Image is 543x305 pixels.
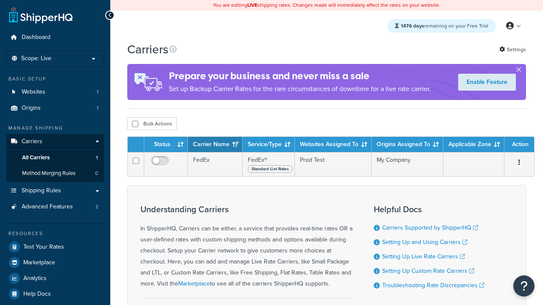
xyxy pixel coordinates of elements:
[374,205,484,214] h3: Helpful Docs
[387,19,496,33] div: remaining on your Free Trial
[6,199,104,215] a: Advanced Features 2
[22,187,61,194] span: Shipping Rules
[95,170,98,177] span: 0
[178,279,210,288] a: Marketplace
[382,252,465,261] a: Setting Up Live Rate Carriers
[513,275,535,297] button: Open Resource Center
[97,105,98,112] span: 1
[6,166,104,181] li: Method Merging Rules
[6,75,104,83] div: Basic Setup
[6,134,104,150] a: Carriers
[6,255,104,270] a: Marketplace
[6,134,104,182] li: Carriers
[247,1,258,9] b: LIVE
[243,152,295,176] td: FedEx®
[22,203,73,211] span: Advanced Features
[382,223,478,232] a: Carriers Supported by ShipperHQ
[169,83,431,95] p: Set up Backup Carrier Rates for the rare circumstances of downtime for a live rate carrier.
[144,137,188,152] th: Status: activate to sort column ascending
[372,137,443,152] th: Origins Assigned To: activate to sort column ascending
[22,105,41,112] span: Origins
[6,30,104,45] a: Dashboard
[22,34,50,41] span: Dashboard
[6,271,104,286] a: Analytics
[6,286,104,302] a: Help Docs
[6,150,104,166] a: All Carriers 1
[6,239,104,255] a: Test Your Rates
[458,74,516,91] a: Enable Feature
[22,154,50,161] span: All Carriers
[21,55,51,62] span: Scope: Live
[243,137,295,152] th: Service/Type: activate to sort column ascending
[23,259,55,266] span: Marketplace
[6,84,104,100] a: Websites 1
[6,199,104,215] li: Advanced Features
[9,6,73,23] a: ShipperHQ Home
[22,89,45,96] span: Websites
[504,137,534,152] th: Action
[6,84,104,100] li: Websites
[127,64,169,100] img: ad-rules-rateshop-fe6ec290ccb7230408bd80ed9643f0289d75e0ffd9eb532fc0e269fcd187b520.png
[97,89,98,96] span: 1
[295,137,372,152] th: Websites Assigned To: activate to sort column ascending
[6,183,104,199] a: Shipping Rules
[401,22,424,30] strong: 1476 days
[140,205,353,214] h3: Understanding Carriers
[6,100,104,116] a: Origins 1
[6,100,104,116] li: Origins
[6,166,104,181] a: Method Merging Rules 0
[140,205,353,289] div: In ShipperHQ, Carriers can be either, a service that provides real-time rates OR a user-defined r...
[372,152,443,176] td: My Company
[169,69,431,83] h4: Prepare your business and never miss a sale
[6,230,104,237] div: Resources
[127,41,168,58] h1: Carriers
[23,275,47,282] span: Analytics
[127,117,177,130] button: Bulk Actions
[6,125,104,132] div: Manage Shipping
[188,137,243,152] th: Carrier Name: activate to sort column ascending
[23,244,64,251] span: Test Your Rates
[382,266,474,275] a: Setting Up Custom Rate Carriers
[96,154,98,161] span: 1
[22,138,42,145] span: Carriers
[499,44,526,55] a: Settings
[6,150,104,166] li: All Carriers
[23,291,51,298] span: Help Docs
[443,137,504,152] th: Applicable Zone: activate to sort column ascending
[382,238,467,247] a: Setting Up and Using Carriers
[295,152,372,176] td: Prod Test
[188,152,243,176] td: FedEx
[95,203,98,211] span: 2
[382,281,484,290] a: Troubleshooting Rate Discrepancies
[248,165,293,173] span: Standard List Rates
[22,170,76,177] span: Method Merging Rules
